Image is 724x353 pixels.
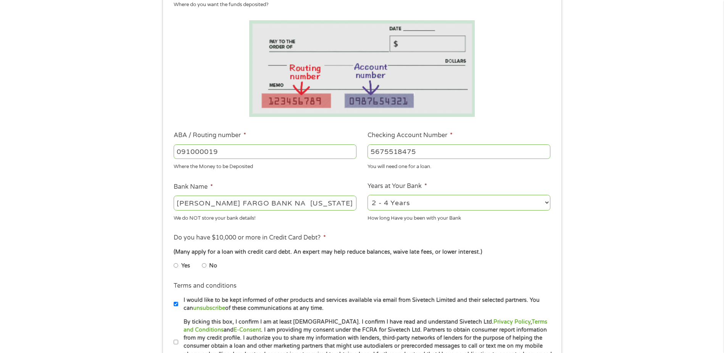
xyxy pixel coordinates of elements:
[174,183,213,191] label: Bank Name
[209,262,217,270] label: No
[368,212,550,222] div: How long Have you been with your Bank
[174,131,246,139] label: ABA / Routing number
[234,327,261,333] a: E-Consent
[174,282,237,290] label: Terms and conditions
[368,144,550,159] input: 345634636
[249,20,475,117] img: Routing number location
[174,212,356,222] div: We do NOT store your bank details!
[493,319,531,325] a: Privacy Policy
[368,160,550,171] div: You will need one for a loan.
[368,182,427,190] label: Years at Your Bank
[368,131,453,139] label: Checking Account Number
[174,144,356,159] input: 263177916
[174,234,326,242] label: Do you have $10,000 or more in Credit Card Debt?
[174,248,550,256] div: (Many apply for a loan with credit card debt. An expert may help reduce balances, waive late fees...
[181,262,190,270] label: Yes
[193,305,225,311] a: unsubscribe
[174,160,356,171] div: Where the Money to be Deposited
[178,296,553,313] label: I would like to be kept informed of other products and services available via email from Sivetech...
[174,1,545,9] div: Where do you want the funds deposited?
[184,319,547,333] a: Terms and Conditions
